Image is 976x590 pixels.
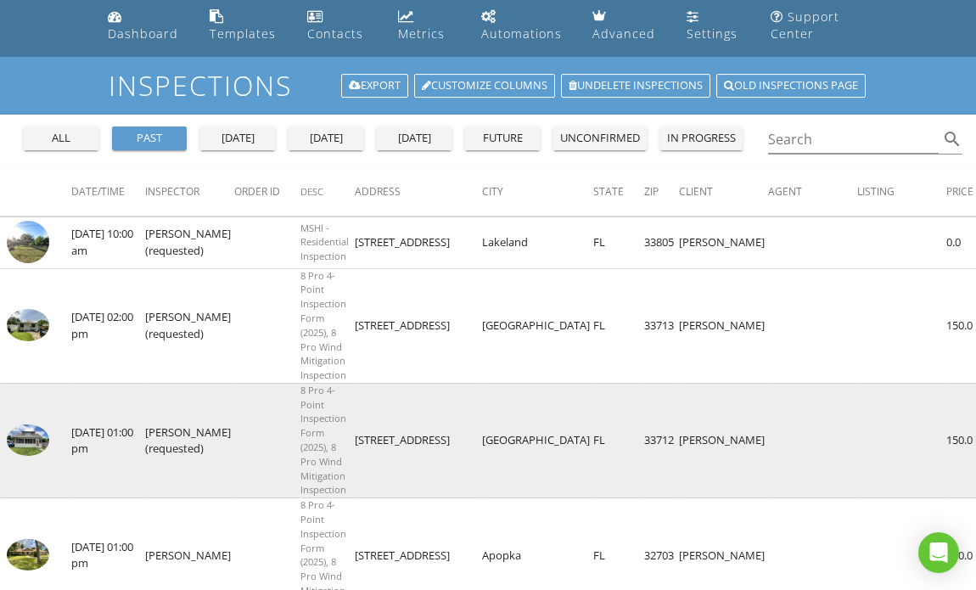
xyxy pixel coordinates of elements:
div: Metrics [398,25,445,42]
img: 9270831%2Fcover_photos%2Fgu75DVTujFMNmvooxzJs%2Fsmall.9270831-1755567607566 [7,309,49,341]
div: Support Center [771,8,839,42]
span: Zip [644,184,659,199]
span: Inspector [145,184,199,199]
th: Client: Not sorted. [679,169,768,216]
div: [DATE] [207,130,268,147]
td: [STREET_ADDRESS] [355,268,482,383]
input: Search [768,126,939,154]
td: [GEOGRAPHIC_DATA] [482,383,593,497]
a: Automations (Basic) [474,2,572,50]
th: Order ID: Not sorted. [234,169,300,216]
div: Dashboard [108,25,178,42]
a: Metrics [391,2,461,50]
td: [PERSON_NAME] (requested) [145,268,234,383]
div: [DATE] [384,130,445,147]
th: State: Not sorted. [593,169,644,216]
div: Advanced [592,25,655,42]
span: 8 Pro 4-Point Inspection Form (2025), 8 Pro Wind Mitigation Inspection [300,269,346,382]
div: unconfirmed [560,130,640,147]
span: MSHI - Residential Inspection [300,222,349,263]
td: [DATE] 10:00 am [71,217,145,269]
button: past [112,126,187,150]
img: 9270804%2Fcover_photos%2FOjf1ksFqNVMCPITtKLU4%2Fsmall.9270804-1755482147611 [7,424,49,457]
div: [DATE] [295,130,356,147]
td: [GEOGRAPHIC_DATA] [482,268,593,383]
th: Desc: Not sorted. [300,169,355,216]
h1: Inspections [109,70,867,100]
span: 8 Pro 4-Point Inspection Form (2025), 8 Pro Wind Mitigation Inspection [300,384,346,497]
div: all [31,130,92,147]
td: 33805 [644,217,679,269]
td: FL [593,268,644,383]
a: Export [341,74,408,98]
th: Address: Not sorted. [355,169,482,216]
a: Contacts [300,2,378,50]
td: [PERSON_NAME] (requested) [145,383,234,497]
th: Date/Time: Not sorted. [71,169,145,216]
td: 33713 [644,268,679,383]
span: Agent [768,184,802,199]
td: FL [593,383,644,497]
a: Customize Columns [414,74,555,98]
div: Open Intercom Messenger [918,532,959,573]
span: Date/Time [71,184,125,199]
td: 33712 [644,383,679,497]
span: Address [355,184,401,199]
span: City [482,184,503,199]
td: FL [593,217,644,269]
button: in progress [660,126,743,150]
a: Advanced [586,2,666,50]
div: Settings [687,25,738,42]
td: [STREET_ADDRESS] [355,217,482,269]
th: Agent: Not sorted. [768,169,857,216]
img: 9281325%2Fcover_photos%2FENyPk9j34HNMEsyP0uL4%2Fsmall.9281325-1755285641474 [7,539,49,571]
td: [PERSON_NAME] [679,383,768,497]
i: search [942,129,962,149]
a: Undelete inspections [561,74,710,98]
th: Listing: Not sorted. [857,169,946,216]
td: [PERSON_NAME] (requested) [145,217,234,269]
button: [DATE] [377,126,452,150]
a: Settings [680,2,749,50]
td: [PERSON_NAME] [679,268,768,383]
button: [DATE] [200,126,275,150]
div: Automations [481,25,562,42]
td: [DATE] 01:00 pm [71,383,145,497]
td: [DATE] 02:00 pm [71,268,145,383]
img: streetview [7,221,49,263]
a: Support Center [764,2,875,50]
td: Lakeland [482,217,593,269]
td: [PERSON_NAME] [679,217,768,269]
a: Templates [203,2,288,50]
a: Old inspections page [716,74,866,98]
span: State [593,184,624,199]
button: unconfirmed [553,126,647,150]
span: Client [679,184,713,199]
span: Desc [300,185,323,198]
div: Contacts [307,25,363,42]
span: Price [946,184,973,199]
a: Dashboard [101,2,189,50]
th: City: Not sorted. [482,169,593,216]
td: [STREET_ADDRESS] [355,383,482,497]
div: past [119,130,180,147]
div: Templates [210,25,276,42]
button: [DATE] [289,126,363,150]
button: future [465,126,540,150]
div: in progress [667,130,736,147]
th: Zip: Not sorted. [644,169,679,216]
div: future [472,130,533,147]
th: Inspector: Not sorted. [145,169,234,216]
button: all [24,126,98,150]
span: Listing [857,184,895,199]
span: Order ID [234,184,280,199]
